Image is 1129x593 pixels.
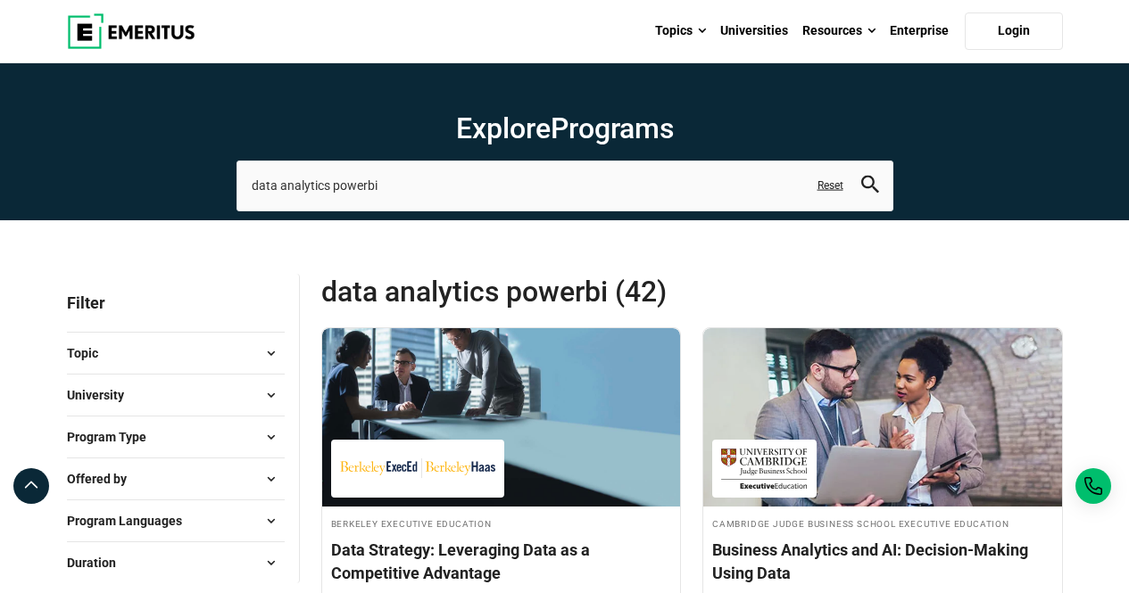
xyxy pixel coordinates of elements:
[965,12,1063,50] a: Login
[322,328,681,507] img: Data Strategy: Leveraging Data as a Competitive Advantage | Online Data Science and Analytics Course
[703,328,1062,507] img: Business Analytics and AI: Decision-Making Using Data | Online Business Analytics Course
[67,465,285,492] button: Offered by
[67,469,141,489] span: Offered by
[861,180,879,197] a: search
[67,382,285,408] button: University
[237,161,893,210] input: search-page
[67,274,285,332] p: Filter
[67,340,285,367] button: Topic
[331,539,672,583] h4: Data Strategy: Leveraging Data as a Competitive Advantage
[551,111,674,145] span: Programs
[721,449,808,489] img: Cambridge Judge Business School Executive Education
[67,507,285,534] button: Program Languages
[67,385,138,405] span: University
[340,449,495,489] img: Berkeley Executive Education
[67,424,285,450] button: Program Type
[818,178,843,194] a: Reset search
[67,553,130,572] span: Duration
[331,515,672,531] h4: Berkeley Executive Education
[861,176,879,196] button: search
[321,274,693,309] span: data analytics powerbi (42)
[67,427,161,447] span: Program Type
[67,549,285,576] button: Duration
[237,111,893,146] h1: Explore
[712,539,1053,583] h4: Business Analytics and AI: Decision-Making Using Data
[67,343,112,363] span: Topic
[67,511,196,531] span: Program Languages
[712,515,1053,531] h4: Cambridge Judge Business School Executive Education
